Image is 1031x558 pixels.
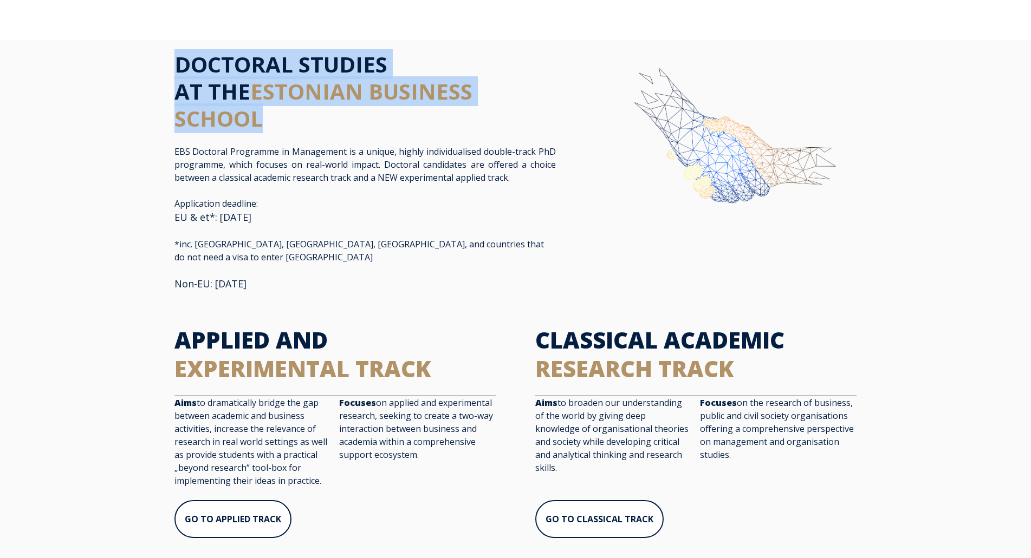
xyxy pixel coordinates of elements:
[174,145,556,184] p: EBS Doctoral Programme in Management is a unique, highly individualised double-track PhD programm...
[535,326,857,383] h2: CLASSICAL ACADEMIC
[535,397,557,409] strong: Aims
[700,397,737,409] strong: Focuses
[174,353,431,384] span: EXPERIMENTAL TRACK
[700,397,854,461] span: on the research of business, public and civil society organisations offering a comprehensive pers...
[339,397,493,461] span: on applied and experimental research, seeking to create a two-way interaction between business an...
[535,353,734,384] span: RESEARCH TRACK
[174,397,197,409] strong: Aims
[174,197,556,291] p: Application deadline:
[174,76,472,133] span: ESTONIAN BUSINESS SCHOOL
[535,397,689,474] span: to broaden our understanding of the world by giving deep knowledge of organisational theories and...
[339,397,376,409] strong: Focuses
[174,277,247,290] span: Non-EU: [DATE]
[174,238,544,263] span: *inc. [GEOGRAPHIC_DATA], [GEOGRAPHIC_DATA], [GEOGRAPHIC_DATA], and countries that do not need a v...
[535,500,664,538] a: GO TO CLASSICAL TRACK
[174,51,556,132] h1: DOCTORAL STUDIES AT THE
[174,211,251,224] span: EU & et*: [DATE]
[595,51,857,253] img: img-ebs-hand
[174,397,327,487] span: to dramatically bridge the gap between academic and business activities, increase the relevance o...
[174,500,291,538] a: GO TO APPLIED TRACK
[174,326,496,383] h2: APPLIED AND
